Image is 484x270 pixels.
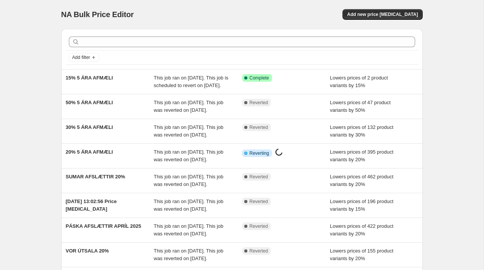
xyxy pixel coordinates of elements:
[330,223,393,237] span: Lowers prices of 422 product variants by 20%
[66,75,113,81] span: 15% 5 ÁRA AFMÆLI
[330,248,393,261] span: Lowers prices of 155 product variants by 20%
[66,100,113,105] span: 50% 5 ÁRA AFMÆLI
[154,149,223,162] span: This job ran on [DATE]. This job was reverted on [DATE].
[154,248,223,261] span: This job ran on [DATE]. This job was reverted on [DATE].
[342,9,422,20] button: Add new price [MEDICAL_DATA]
[66,223,141,229] span: PÁSKA AFSLÆTTIR APRÍL 2025
[154,124,223,138] span: This job ran on [DATE]. This job was reverted on [DATE].
[61,10,134,19] span: NA Bulk Price Editor
[330,199,393,212] span: Lowers prices of 196 product variants by 15%
[250,124,268,130] span: Reverted
[154,100,223,113] span: This job ran on [DATE]. This job was reverted on [DATE].
[250,223,268,229] span: Reverted
[154,174,223,187] span: This job ran on [DATE]. This job was reverted on [DATE].
[330,100,391,113] span: Lowers prices of 47 product variants by 50%
[330,75,388,88] span: Lowers prices of 2 product variants by 15%
[72,54,90,60] span: Add filter
[66,124,113,130] span: 30% 5 ÁRA AFMÆLI
[250,199,268,205] span: Reverted
[330,149,393,162] span: Lowers prices of 395 product variants by 20%
[330,124,393,138] span: Lowers prices of 132 product variants by 30%
[250,75,269,81] span: Complete
[154,75,228,88] span: This job ran on [DATE]. This job is scheduled to revert on [DATE].
[69,53,99,62] button: Add filter
[250,248,268,254] span: Reverted
[66,199,117,212] span: [DATE] 13:02:56 Price [MEDICAL_DATA]
[66,149,113,155] span: 20% 5 ÁRA AFMÆLI
[250,100,268,106] span: Reverted
[330,174,393,187] span: Lowers prices of 462 product variants by 20%
[250,174,268,180] span: Reverted
[66,174,125,179] span: SUMAR AFSLÆTTIR 20%
[154,199,223,212] span: This job ran on [DATE]. This job was reverted on [DATE].
[66,248,109,254] span: VOR ÚTSALA 20%
[250,150,269,156] span: Reverting
[347,11,418,17] span: Add new price [MEDICAL_DATA]
[154,223,223,237] span: This job ran on [DATE]. This job was reverted on [DATE].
